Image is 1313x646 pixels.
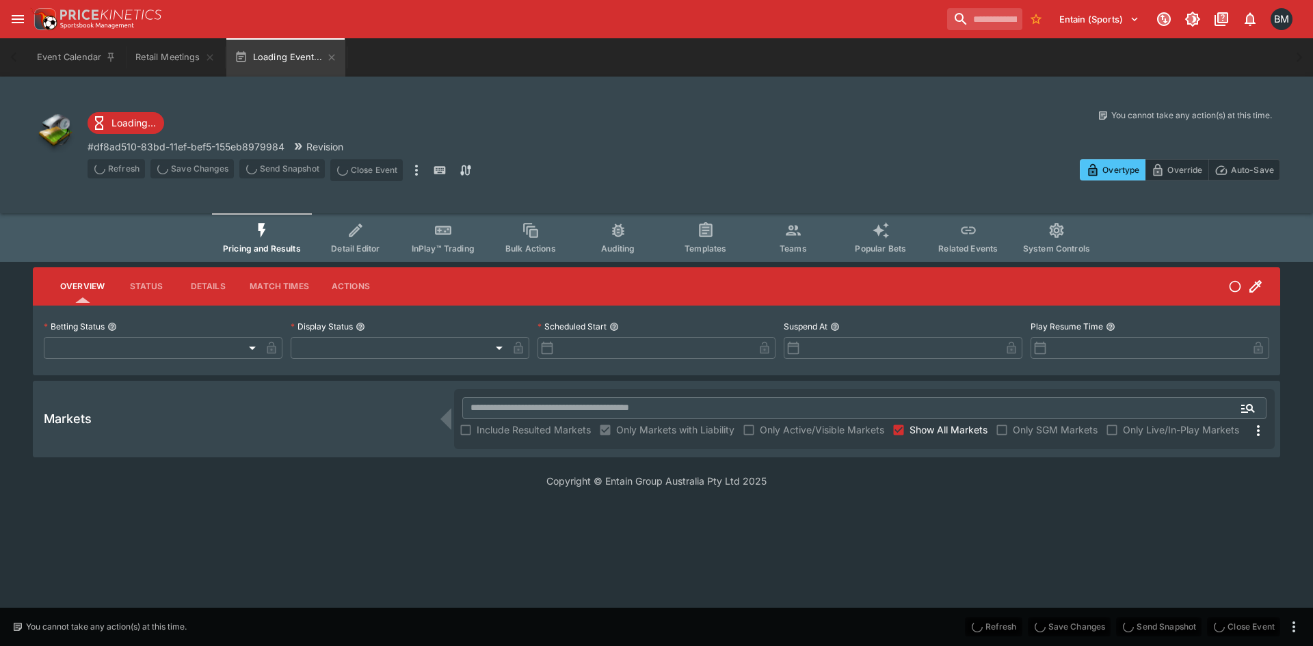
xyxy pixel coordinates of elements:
input: search [947,8,1022,30]
span: Include Resulted Markets [477,422,591,437]
button: open drawer [5,7,30,31]
button: Overview [49,270,116,303]
button: Status [116,270,177,303]
span: Bulk Actions [505,243,556,254]
button: more [1286,619,1302,635]
span: Only Markets with Liability [616,422,734,437]
p: Betting Status [44,321,105,332]
p: Overtype [1102,163,1139,177]
p: Loading... [111,116,156,130]
span: Detail Editor [331,243,380,254]
button: No Bookmarks [1025,8,1047,30]
button: more [408,159,425,181]
span: Only Active/Visible Markets [760,422,884,437]
p: Revision [306,139,343,154]
button: Match Times [239,270,320,303]
button: Betting Status [107,322,117,332]
div: Event type filters [212,213,1101,262]
p: Override [1167,163,1202,177]
span: Templates [685,243,726,254]
button: Toggle light/dark mode [1180,7,1205,31]
button: Display Status [356,322,365,332]
p: You cannot take any action(s) at this time. [1111,109,1272,122]
button: Open [1236,396,1260,420]
p: Auto-Save [1231,163,1274,177]
img: PriceKinetics [60,10,161,20]
span: Only Live/In-Play Markets [1123,422,1239,437]
button: Retail Meetings [127,38,223,77]
button: Details [177,270,239,303]
p: You cannot take any action(s) at this time. [26,621,187,633]
span: Pricing and Results [223,243,301,254]
button: Suspend At [830,322,840,332]
div: Start From [1080,159,1280,180]
span: Auditing [601,243,635,254]
p: Play Resume Time [1031,321,1103,332]
button: Documentation [1209,7,1234,31]
p: Copy To Clipboard [88,139,284,154]
button: Override [1145,159,1208,180]
span: Teams [780,243,807,254]
span: System Controls [1023,243,1090,254]
div: Byron Monk [1271,8,1292,30]
button: Select Tenant [1051,8,1148,30]
button: Play Resume Time [1106,322,1115,332]
span: Only SGM Markets [1013,422,1098,437]
button: Overtype [1080,159,1145,180]
img: PriceKinetics Logo [30,5,57,33]
button: Auto-Save [1208,159,1280,180]
span: Related Events [938,243,998,254]
button: Connected to PK [1152,7,1176,31]
span: Show All Markets [910,422,987,437]
button: Notifications [1238,7,1262,31]
svg: More [1250,422,1266,439]
h5: Markets [44,411,92,427]
button: Event Calendar [29,38,124,77]
button: Loading Event... [226,38,346,77]
span: InPlay™ Trading [412,243,475,254]
button: Scheduled Start [609,322,619,332]
p: Display Status [291,321,353,332]
p: Suspend At [784,321,827,332]
span: Popular Bets [855,243,906,254]
img: Sportsbook Management [60,23,134,29]
button: Actions [320,270,382,303]
img: other.png [33,109,77,153]
button: Byron Monk [1266,4,1297,34]
p: Scheduled Start [538,321,607,332]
